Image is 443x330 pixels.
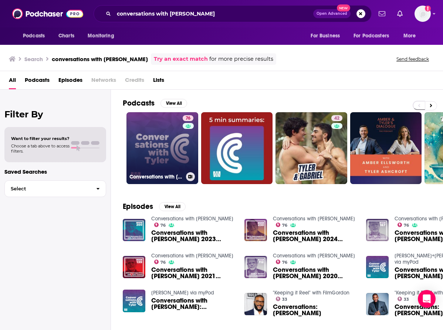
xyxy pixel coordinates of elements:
a: EpisodesView All [123,202,186,211]
h2: Podcasts [123,99,155,108]
span: 33 [404,298,409,301]
a: PodcastsView All [123,99,187,108]
a: 42 [331,115,342,121]
span: 76 [160,224,166,227]
span: New [337,4,350,11]
img: Conversations with Tyler 2021 Retrospective [123,256,145,279]
h3: Conversations with [PERSON_NAME] [129,174,183,180]
span: For Business [311,31,340,41]
span: Networks [91,74,116,89]
span: For Podcasters [354,31,389,41]
span: for more precise results [209,55,273,63]
a: Charts [54,29,79,43]
span: Conversations: [PERSON_NAME] [273,304,357,316]
a: 76 [398,223,409,227]
img: Podchaser - Follow, Share and Rate Podcasts [12,7,83,21]
span: Conversations with [PERSON_NAME] 2024 Retrospective [273,230,357,242]
button: View All [159,202,186,211]
img: Conversations with Tyler 2023 Retrospective [123,219,145,241]
a: All [9,74,16,89]
span: 76 [282,224,287,227]
a: Conversations with Tyler 2023 Retrospective [151,230,236,242]
img: Conversations: Tyler Perry [244,293,267,316]
a: Conversations with Tyler 2024 Retrospective [244,219,267,241]
a: Conversations with Tyler [273,216,355,222]
button: open menu [398,29,425,43]
img: User Profile [415,6,431,22]
button: Show profile menu [415,6,431,22]
img: Conversations with Tyler 2022 Retrospective [366,219,389,241]
a: Conversations with Tyler 2021 Retrospective [151,267,236,279]
a: Tyler Cowen via myPod [151,290,214,296]
h3: Search [24,56,43,63]
input: Search podcasts, credits, & more... [114,8,313,20]
a: Lists [153,74,164,89]
span: Monitoring [88,31,114,41]
a: Podcasts [25,74,50,89]
a: Show notifications dropdown [376,7,388,20]
img: Conversations with Tyler: Conversations with Tyler 2024 Retrospective [366,256,389,279]
div: Search podcasts, credits, & more... [94,5,372,22]
svg: Add a profile image [425,6,431,11]
span: Select [5,186,90,191]
button: open menu [305,29,349,43]
div: Open Intercom Messenger [418,290,436,308]
h3: conversations with [PERSON_NAME] [52,56,148,63]
a: 76Conversations with [PERSON_NAME] [126,112,198,184]
h2: Filter By [4,109,106,120]
p: Saved Searches [4,168,106,175]
span: Conversations with [PERSON_NAME]: Conversations with [PERSON_NAME] 2024 Retrospective [151,297,236,310]
span: Podcasts [23,31,45,41]
span: Conversations with [PERSON_NAME] 2021 Retrospective [151,267,236,279]
a: 76 [276,223,288,227]
a: 33 [276,297,288,301]
a: Conversations with Tyler [151,253,233,259]
span: 76 [404,224,409,227]
span: 33 [282,298,287,301]
a: Conversations with Tyler 2024 Retrospective [273,230,357,242]
span: Choose a tab above to access filters. [11,143,70,154]
img: Conversations: Tyler Perry [366,293,389,316]
img: Conversations with Tyler 2020 Retrospective [244,256,267,279]
a: 76 [154,223,166,227]
span: Want to filter your results? [11,136,70,141]
a: Conversations with Tyler [151,216,233,222]
a: 76 [183,115,193,121]
span: Open Advanced [317,12,347,16]
button: Select [4,180,106,197]
button: open menu [82,29,124,43]
a: "Keeping it Reel" with FilmGordon [273,290,349,296]
a: 76 [276,260,288,264]
button: open menu [18,29,54,43]
a: Conversations: Tyler Perry [273,304,357,316]
h2: Episodes [123,202,153,211]
a: Try an exact match [154,55,208,63]
a: 42 [275,112,347,184]
a: Conversations with Tyler 2020 Retrospective [273,267,357,279]
span: Conversations with [PERSON_NAME] 2020 Retrospective [273,267,357,279]
a: Show notifications dropdown [394,7,406,20]
span: 76 [282,261,287,264]
span: Logged in as tinajoell1 [415,6,431,22]
a: Conversations with Tyler: Conversations with Tyler 2024 Retrospective [151,297,236,310]
a: Conversations with Tyler [273,253,355,259]
a: Episodes [58,74,82,89]
span: Conversations with [PERSON_NAME] 2023 Retrospective [151,230,236,242]
a: 33 [398,297,409,301]
span: More [403,31,416,41]
img: Conversations with Tyler: Conversations with Tyler 2024 Retrospective [123,290,145,312]
span: Charts [58,31,74,41]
